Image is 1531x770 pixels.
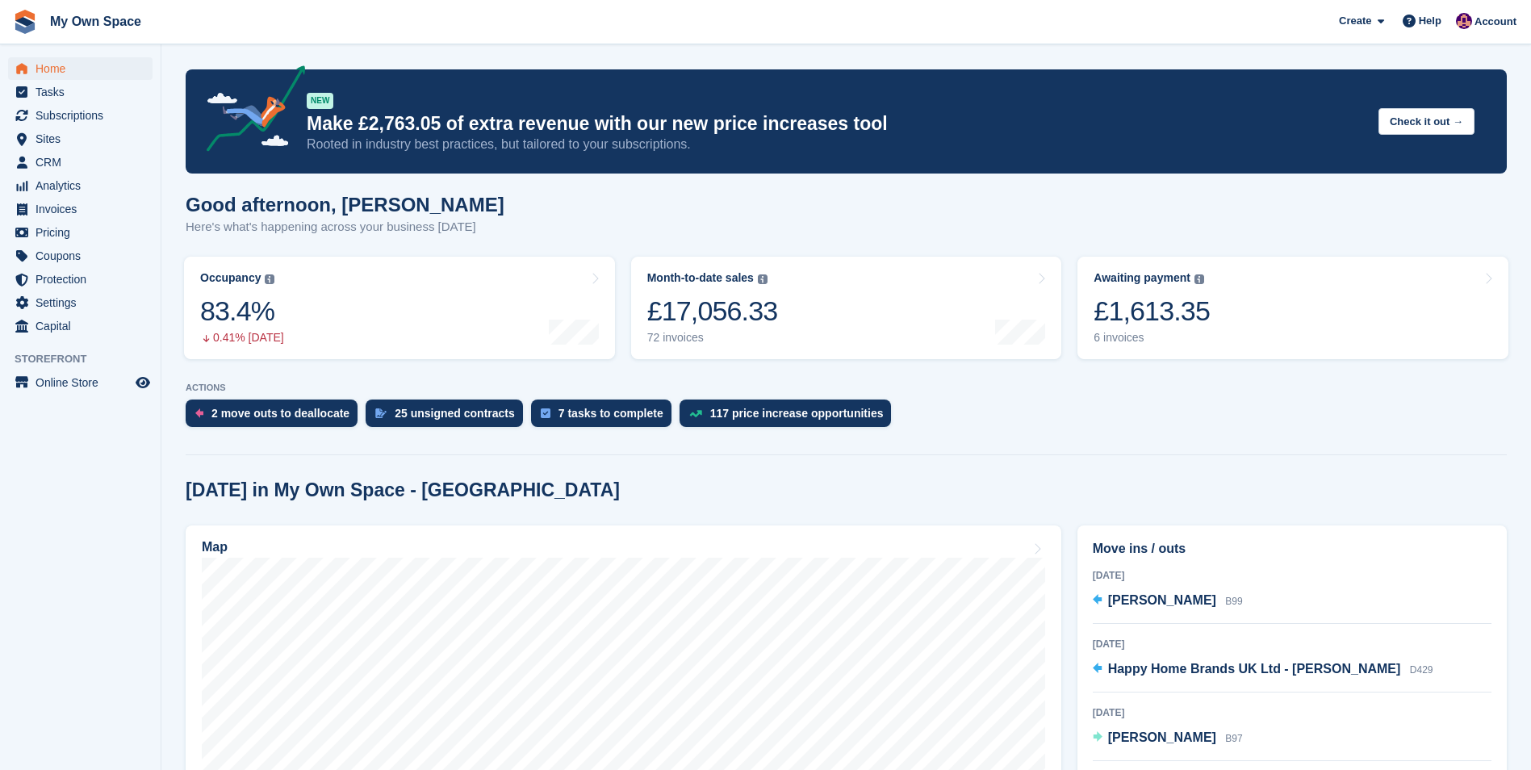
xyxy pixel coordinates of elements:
[1094,295,1210,328] div: £1,613.35
[36,151,132,174] span: CRM
[307,112,1366,136] p: Make £2,763.05 of extra revenue with our new price increases tool
[211,407,349,420] div: 2 move outs to deallocate
[647,331,778,345] div: 72 invoices
[541,408,550,418] img: task-75834270c22a3079a89374b754ae025e5fb1db73e45f91037f5363f120a921f8.svg
[200,295,284,328] div: 83.4%
[1094,271,1190,285] div: Awaiting payment
[8,57,153,80] a: menu
[1108,662,1401,676] span: Happy Home Brands UK Ltd - [PERSON_NAME]
[8,221,153,244] a: menu
[15,351,161,367] span: Storefront
[1093,728,1243,749] a: [PERSON_NAME] B97
[1194,274,1204,284] img: icon-info-grey-7440780725fd019a000dd9b08b2336e03edf1995a4989e88bcd33f0948082b44.svg
[36,268,132,291] span: Protection
[36,81,132,103] span: Tasks
[186,218,504,236] p: Here's what's happening across your business [DATE]
[1093,637,1491,651] div: [DATE]
[8,291,153,314] a: menu
[758,274,768,284] img: icon-info-grey-7440780725fd019a000dd9b08b2336e03edf1995a4989e88bcd33f0948082b44.svg
[1378,108,1475,135] button: Check it out →
[184,257,615,359] a: Occupancy 83.4% 0.41% [DATE]
[36,371,132,394] span: Online Store
[36,315,132,337] span: Capital
[8,104,153,127] a: menu
[531,400,680,435] a: 7 tasks to complete
[395,407,515,420] div: 25 unsigned contracts
[36,221,132,244] span: Pricing
[8,245,153,267] a: menu
[193,65,306,157] img: price-adjustments-announcement-icon-8257ccfd72463d97f412b2fc003d46551f7dbcb40ab6d574587a9cd5c0d94...
[36,198,132,220] span: Invoices
[710,407,884,420] div: 117 price increase opportunities
[1077,257,1508,359] a: Awaiting payment £1,613.35 6 invoices
[133,373,153,392] a: Preview store
[680,400,900,435] a: 117 price increase opportunities
[558,407,663,420] div: 7 tasks to complete
[200,271,261,285] div: Occupancy
[1094,331,1210,345] div: 6 invoices
[186,194,504,216] h1: Good afternoon, [PERSON_NAME]
[631,257,1062,359] a: Month-to-date sales £17,056.33 72 invoices
[36,128,132,150] span: Sites
[1339,13,1371,29] span: Create
[1225,733,1242,744] span: B97
[1419,13,1441,29] span: Help
[44,8,148,35] a: My Own Space
[265,274,274,284] img: icon-info-grey-7440780725fd019a000dd9b08b2336e03edf1995a4989e88bcd33f0948082b44.svg
[36,57,132,80] span: Home
[647,295,778,328] div: £17,056.33
[1093,568,1491,583] div: [DATE]
[200,331,284,345] div: 0.41% [DATE]
[186,479,620,501] h2: [DATE] in My Own Space - [GEOGRAPHIC_DATA]
[1108,730,1216,744] span: [PERSON_NAME]
[36,174,132,197] span: Analytics
[36,291,132,314] span: Settings
[8,371,153,394] a: menu
[202,540,228,554] h2: Map
[8,81,153,103] a: menu
[36,245,132,267] span: Coupons
[1093,705,1491,720] div: [DATE]
[8,174,153,197] a: menu
[13,10,37,34] img: stora-icon-8386f47178a22dfd0bd8f6a31ec36ba5ce8667c1dd55bd0f319d3a0aa187defe.svg
[8,268,153,291] a: menu
[1475,14,1516,30] span: Account
[8,151,153,174] a: menu
[647,271,754,285] div: Month-to-date sales
[1093,539,1491,559] h2: Move ins / outs
[8,198,153,220] a: menu
[186,400,366,435] a: 2 move outs to deallocate
[375,408,387,418] img: contract_signature_icon-13c848040528278c33f63329250d36e43548de30e8caae1d1a13099fd9432cc5.svg
[1108,593,1216,607] span: [PERSON_NAME]
[1410,664,1433,676] span: D429
[366,400,531,435] a: 25 unsigned contracts
[689,410,702,417] img: price_increase_opportunities-93ffe204e8149a01c8c9dc8f82e8f89637d9d84a8eef4429ea346261dce0b2c0.svg
[1456,13,1472,29] img: Sergio Tartaglia
[1093,591,1243,612] a: [PERSON_NAME] B99
[307,93,333,109] div: NEW
[1225,596,1242,607] span: B99
[8,128,153,150] a: menu
[186,383,1507,393] p: ACTIONS
[1093,659,1433,680] a: Happy Home Brands UK Ltd - [PERSON_NAME] D429
[307,136,1366,153] p: Rooted in industry best practices, but tailored to your subscriptions.
[36,104,132,127] span: Subscriptions
[8,315,153,337] a: menu
[195,408,203,418] img: move_outs_to_deallocate_icon-f764333ba52eb49d3ac5e1228854f67142a1ed5810a6f6cc68b1a99e826820c5.svg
